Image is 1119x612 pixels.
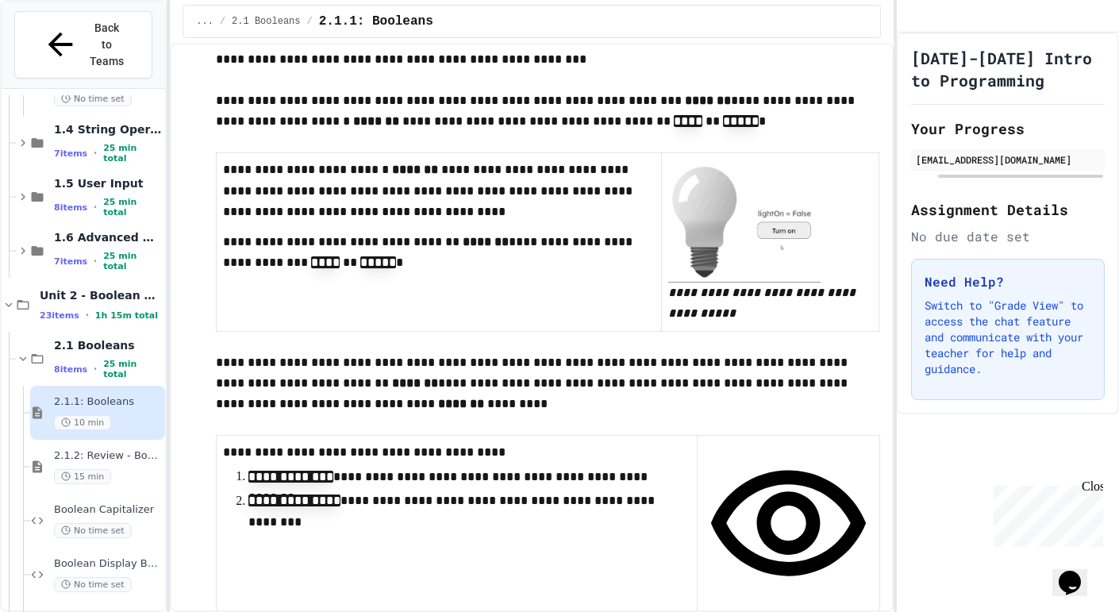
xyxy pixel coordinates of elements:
[94,201,97,214] span: •
[54,91,132,106] span: No time set
[54,338,162,352] span: 2.1 Booleans
[54,230,162,244] span: 1.6 Advanced Math
[54,395,162,409] span: 2.1.1: Booleans
[40,288,162,302] span: Unit 2 - Boolean Expressions and If Statements
[54,503,162,517] span: Boolean Capitalizer
[1052,548,1103,596] iframe: chat widget
[94,147,97,160] span: •
[54,364,87,375] span: 8 items
[911,47,1105,91] h1: [DATE]-[DATE] Intro to Programming
[6,6,110,101] div: Chat with us now!Close
[88,20,125,70] span: Back to Teams
[232,15,300,28] span: 2.1 Booleans
[911,198,1105,221] h2: Assignment Details
[54,523,132,538] span: No time set
[925,298,1091,377] p: Switch to "Grade View" to access the chat feature and communicate with your teacher for help and ...
[54,415,111,430] span: 10 min
[54,176,162,191] span: 1.5 User Input
[86,309,89,321] span: •
[54,148,87,159] span: 7 items
[54,577,132,592] span: No time set
[987,479,1103,547] iframe: chat widget
[103,143,162,164] span: 25 min total
[14,11,152,79] button: Back to Teams
[103,251,162,271] span: 25 min total
[54,557,162,571] span: Boolean Display Board
[94,255,97,268] span: •
[54,202,87,213] span: 8 items
[925,272,1091,291] h3: Need Help?
[94,363,97,375] span: •
[54,122,162,137] span: 1.4 String Operators
[319,12,433,31] span: 2.1.1: Booleans
[307,15,313,28] span: /
[54,256,87,267] span: 7 items
[103,359,162,379] span: 25 min total
[54,449,162,463] span: 2.1.2: Review - Booleans
[196,15,213,28] span: ...
[95,310,158,321] span: 1h 15m total
[40,310,79,321] span: 23 items
[220,15,225,28] span: /
[911,227,1105,246] div: No due date set
[103,197,162,217] span: 25 min total
[54,469,111,484] span: 15 min
[911,117,1105,140] h2: Your Progress
[916,152,1100,167] div: [EMAIL_ADDRESS][DOMAIN_NAME]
